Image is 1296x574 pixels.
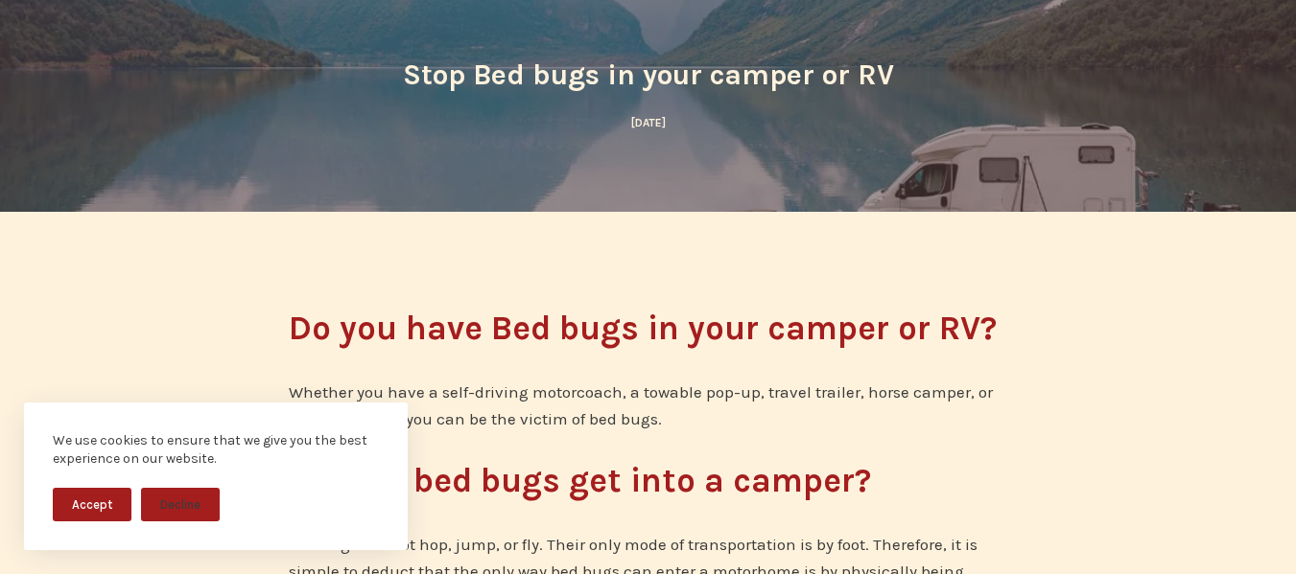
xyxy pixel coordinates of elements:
button: Open LiveChat chat widget [15,8,73,65]
p: Whether you have a self-driving motorcoach, a towable pop-up, travel trailer, horse camper, or tr... [289,379,1008,432]
h2: How do bed bugs get into a camper? [289,456,1008,507]
time: [DATE] [631,116,666,129]
button: Accept [53,488,131,521]
button: Decline [141,488,220,521]
h1: Stop Bed bugs in your camper or RV [289,54,1008,97]
h2: Do you have Bed bugs in your camper or RV? [289,304,1008,355]
div: We use cookies to ensure that we give you the best experience on our website. [53,431,379,469]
